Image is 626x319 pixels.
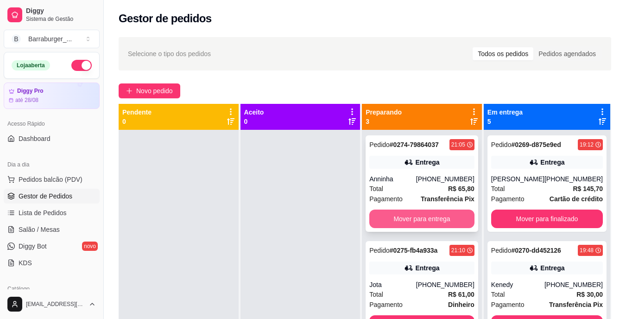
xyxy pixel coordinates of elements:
[491,184,505,194] span: Total
[573,185,603,192] strong: R$ 145,70
[26,7,96,15] span: Diggy
[369,210,474,228] button: Mover para entrega
[366,117,402,126] p: 3
[369,141,390,148] span: Pedido
[17,88,44,95] article: Diggy Pro
[4,293,100,315] button: [EMAIL_ADDRESS][DOMAIN_NAME]
[126,88,133,94] span: plus
[451,247,465,254] div: 21:10
[71,60,92,71] button: Alterar Status
[4,205,100,220] a: Lista de Pedidos
[136,86,173,96] span: Novo pedido
[244,117,264,126] p: 0
[540,263,564,273] div: Entrega
[19,242,47,251] span: Diggy Bot
[416,280,474,289] div: [PHONE_NUMBER]
[26,300,85,308] span: [EMAIL_ADDRESS][DOMAIN_NAME]
[491,300,525,310] span: Pagamento
[576,291,603,298] strong: R$ 30,00
[19,258,32,268] span: KDS
[415,158,439,167] div: Entrega
[4,239,100,254] a: Diggy Botnovo
[580,141,594,148] div: 19:12
[4,255,100,270] a: KDS
[366,108,402,117] p: Preparando
[369,300,403,310] span: Pagamento
[119,11,212,26] h2: Gestor de pedidos
[28,34,72,44] div: Barraburger_ ...
[4,30,100,48] button: Select a team
[544,280,603,289] div: [PHONE_NUMBER]
[119,83,180,98] button: Novo pedido
[487,108,523,117] p: Em entrega
[451,141,465,148] div: 21:05
[19,134,51,143] span: Dashboard
[12,34,21,44] span: B
[122,108,152,117] p: Pendente
[550,195,603,203] strong: Cartão de crédito
[491,247,512,254] span: Pedido
[473,47,533,60] div: Todos os pedidos
[4,189,100,204] a: Gestor de Pedidos
[511,247,561,254] strong: # 0270-dd452126
[491,194,525,204] span: Pagamento
[26,15,96,23] span: Sistema de Gestão
[4,222,100,237] a: Salão / Mesas
[491,289,505,300] span: Total
[421,195,474,203] strong: Transferência Pix
[390,141,439,148] strong: # 0274-79864037
[19,225,60,234] span: Salão / Mesas
[448,291,474,298] strong: R$ 61,00
[369,194,403,204] span: Pagamento
[369,174,416,184] div: Anninha
[19,208,67,217] span: Lista de Pedidos
[511,141,561,148] strong: # 0269-d875e9ed
[487,117,523,126] p: 5
[122,117,152,126] p: 0
[390,247,438,254] strong: # 0275-fb4a933a
[549,301,603,308] strong: Transferência Pix
[4,116,100,131] div: Acesso Rápido
[369,280,416,289] div: Jota
[540,158,564,167] div: Entrega
[580,247,594,254] div: 19:48
[12,60,50,70] div: Loja aberta
[369,184,383,194] span: Total
[128,49,211,59] span: Selecione o tipo dos pedidos
[4,172,100,187] button: Pedidos balcão (PDV)
[4,4,100,26] a: DiggySistema de Gestão
[19,175,82,184] span: Pedidos balcão (PDV)
[491,280,544,289] div: Kenedy
[491,141,512,148] span: Pedido
[4,131,100,146] a: Dashboard
[4,281,100,296] div: Catálogo
[491,210,603,228] button: Mover para finalizado
[416,174,474,184] div: [PHONE_NUMBER]
[369,289,383,300] span: Total
[415,263,439,273] div: Entrega
[448,301,474,308] strong: Dinheiro
[533,47,601,60] div: Pedidos agendados
[544,174,603,184] div: [PHONE_NUMBER]
[244,108,264,117] p: Aceito
[4,157,100,172] div: Dia a dia
[369,247,390,254] span: Pedido
[15,96,38,104] article: até 28/08
[491,174,544,184] div: [PERSON_NAME]
[19,191,72,201] span: Gestor de Pedidos
[4,83,100,109] a: Diggy Proaté 28/08
[448,185,474,192] strong: R$ 65,80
